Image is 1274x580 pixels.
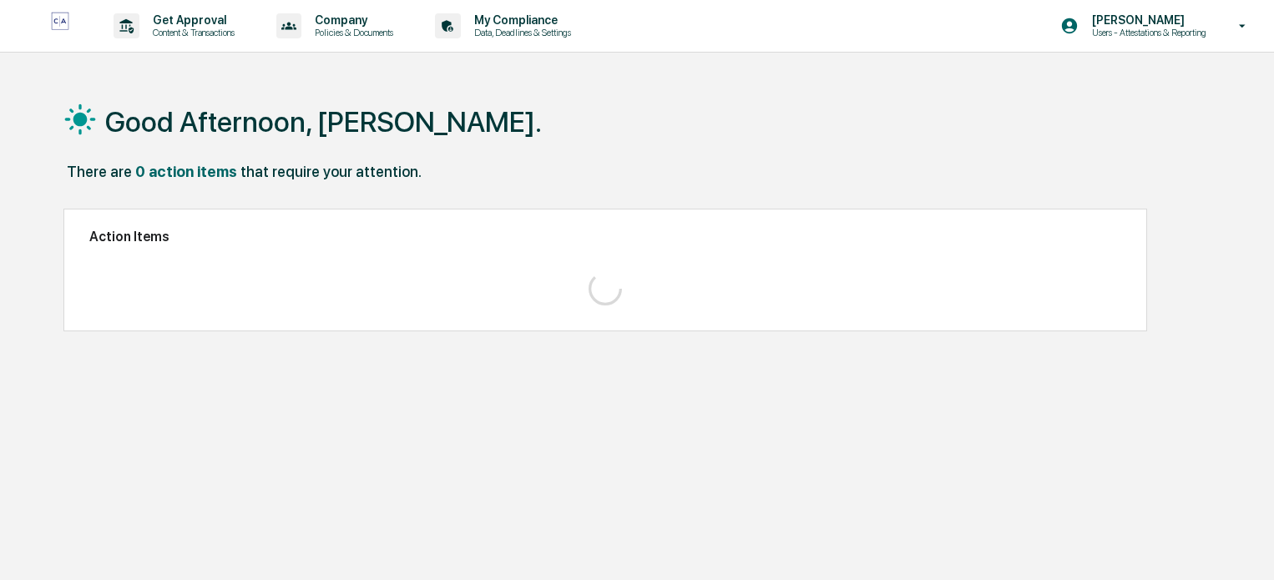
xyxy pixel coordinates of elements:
[301,13,402,27] p: Company
[461,27,579,38] p: Data, Deadlines & Settings
[139,27,243,38] p: Content & Transactions
[105,105,542,139] h1: Good Afternoon, [PERSON_NAME].
[301,27,402,38] p: Policies & Documents
[67,163,132,180] div: There are
[135,163,237,180] div: 0 action items
[1079,13,1215,27] p: [PERSON_NAME]
[89,229,1121,245] h2: Action Items
[461,13,579,27] p: My Compliance
[139,13,243,27] p: Get Approval
[40,12,80,39] img: logo
[1079,27,1215,38] p: Users - Attestations & Reporting
[240,163,422,180] div: that require your attention.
